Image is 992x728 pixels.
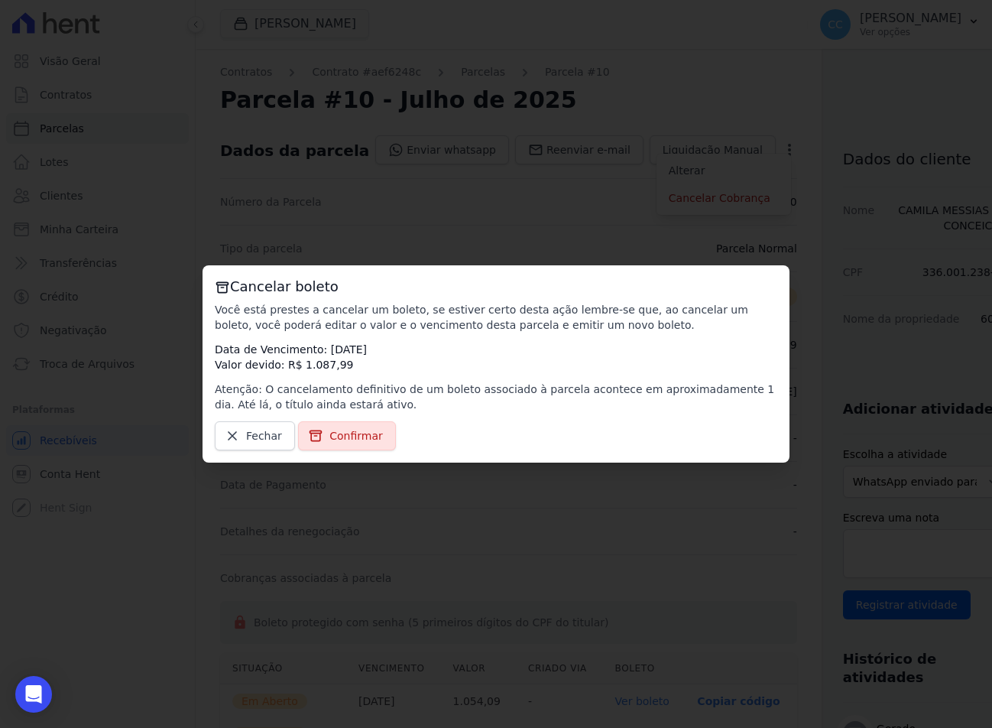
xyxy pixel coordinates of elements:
[15,676,52,713] div: Open Intercom Messenger
[215,302,777,333] p: Você está prestes a cancelar um boleto, se estiver certo desta ação lembre-se que, ao cancelar um...
[215,342,777,372] p: Data de Vencimento: [DATE] Valor devido: R$ 1.087,99
[329,428,383,444] span: Confirmar
[246,428,282,444] span: Fechar
[215,421,295,450] a: Fechar
[215,278,777,296] h3: Cancelar boleto
[298,421,396,450] a: Confirmar
[215,382,777,412] p: Atenção: O cancelamento definitivo de um boleto associado à parcela acontece em aproximadamente 1...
